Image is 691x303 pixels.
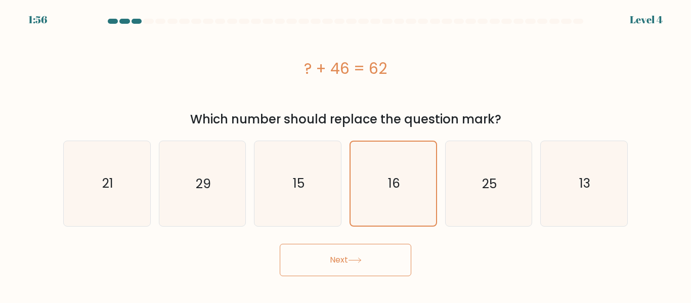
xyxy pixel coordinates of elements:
div: 1:56 [28,12,47,27]
text: 13 [579,175,590,192]
text: 29 [196,175,211,192]
div: ? + 46 = 62 [63,57,628,80]
text: 21 [102,175,113,192]
text: 16 [388,175,400,192]
text: 25 [482,175,497,192]
div: Which number should replace the question mark? [69,110,622,128]
div: Level 4 [630,12,663,27]
text: 15 [293,175,305,192]
button: Next [280,244,411,276]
